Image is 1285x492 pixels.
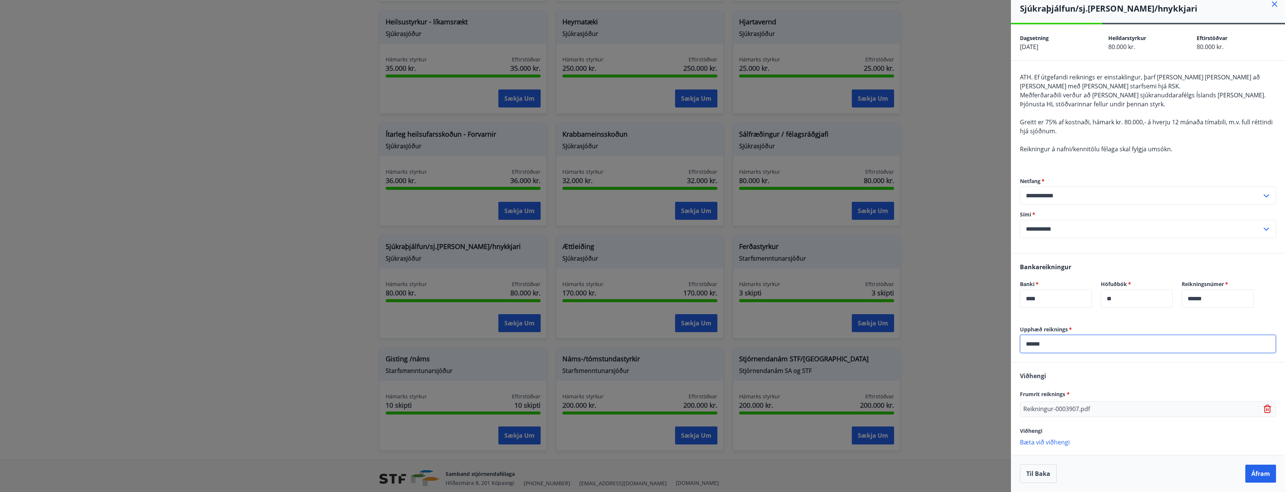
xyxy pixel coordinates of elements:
p: Reikningur-0003907.pdf [1023,405,1090,414]
div: Upphæð reiknings [1020,335,1276,353]
span: Viðhengi [1020,427,1042,434]
span: Viðhengi [1020,372,1046,380]
span: Reikningur á nafni/kennitölu félaga skal fylgja umsókn. [1020,145,1172,153]
label: Reikningsnúmer [1182,280,1254,288]
span: Eftirstöðvar [1197,34,1227,42]
span: Þjónusta HL stöðvarinnar fellur undir þennan styrk. [1020,100,1165,108]
button: Áfram [1245,465,1276,483]
label: Banki [1020,280,1092,288]
span: Frumrit reiknings [1020,391,1070,398]
span: Greitt er 75% af kostnaði, hámark kr. 80.000,- á hverju 12 mánaða tímabili, m.v. full réttindi hj... [1020,118,1273,135]
span: 80.000 kr. [1108,43,1135,51]
span: [DATE] [1020,43,1038,51]
label: Höfuðbók [1101,280,1173,288]
span: Bankareikningur [1020,263,1071,271]
label: Sími [1020,211,1276,218]
h4: Sjúkraþjálfun/sj.[PERSON_NAME]/hnykkjari [1020,3,1285,14]
button: Til baka [1020,464,1057,483]
span: Meðferðaraðili verður að [PERSON_NAME] sjúkranuddarafélgs Íslands [PERSON_NAME]. [1020,91,1266,99]
span: Heildarstyrkur [1108,34,1146,42]
span: ATH. Ef útgefandi reiknings er einstaklingur, þarf [PERSON_NAME] [PERSON_NAME] að [PERSON_NAME] m... [1020,73,1260,90]
label: Netfang [1020,177,1276,185]
span: 80.000 kr. [1197,43,1224,51]
p: Bæta við viðhengi [1020,438,1276,446]
span: Dagsetning [1020,34,1049,42]
label: Upphæð reiknings [1020,326,1276,333]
